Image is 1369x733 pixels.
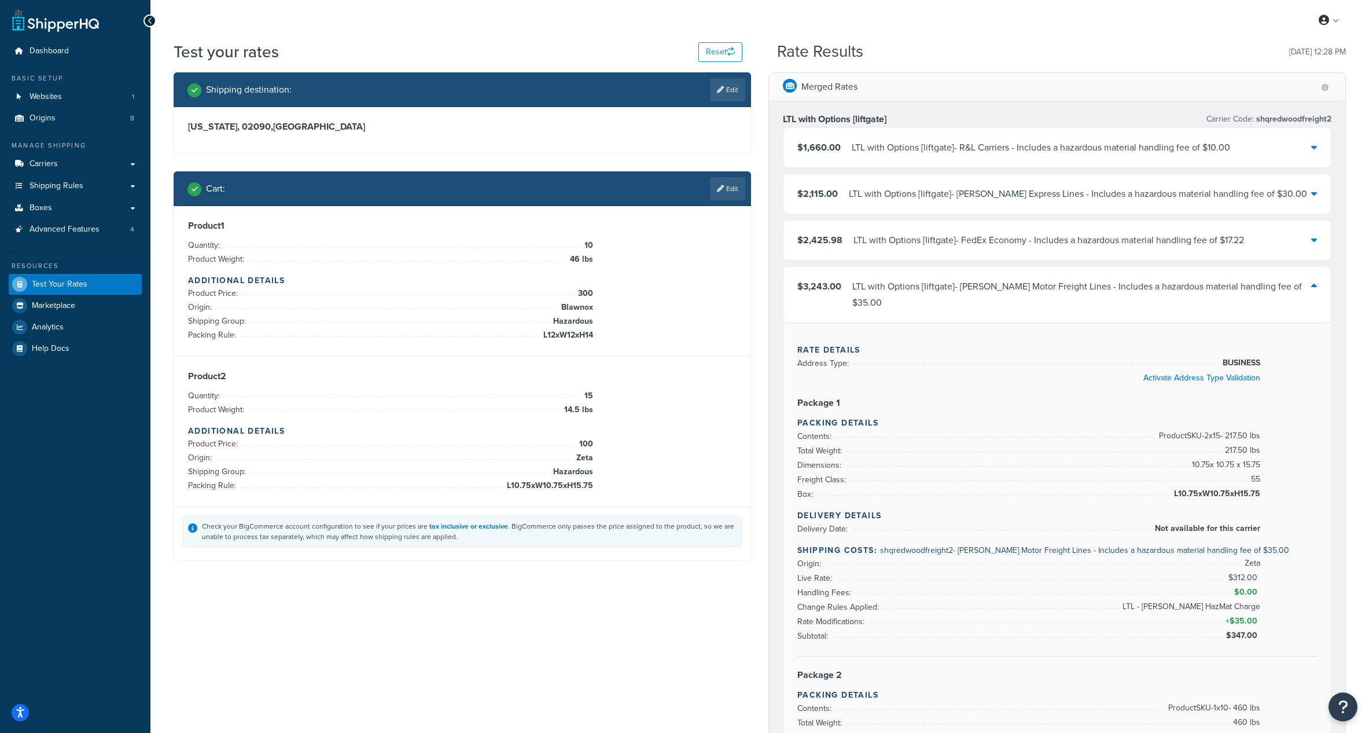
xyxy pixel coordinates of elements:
h4: Packing Details [797,689,1317,701]
a: Activate Address Type Validation [1143,372,1260,384]
span: Shipping Group: [188,315,249,327]
a: Edit [710,177,745,200]
li: Websites [9,86,142,108]
span: Delivery Date: [797,523,851,535]
span: L10.75xW10.75xH15.75 [1171,487,1260,501]
a: Carriers [9,153,142,175]
span: Blawnox [558,300,593,314]
span: Origin: [797,558,824,570]
span: Analytics [32,322,64,332]
h2: Shipping destination : [206,85,292,95]
div: LTL with Options [liftgate] - [PERSON_NAME] Express Lines - Includes a hazardous material handlin... [849,186,1307,202]
span: 10 [582,239,593,252]
span: $3,243.00 [797,280,841,293]
div: Basic Setup [9,74,142,83]
span: L12xW12xH14 [540,328,593,342]
span: Hazardous [550,465,593,479]
span: 460 lbs [1230,716,1260,730]
div: LTL with Options [liftgate] - R&L Carriers - Includes a hazardous material handling fee of $10.00 [852,140,1230,156]
span: Total Weight: [797,445,845,457]
span: Contents: [797,702,834,714]
div: Resources [9,261,142,271]
span: Packing Rule: [188,479,239,492]
p: [DATE] 12:28 PM [1289,44,1346,60]
span: 8 [130,113,134,123]
span: Rate Modifications: [797,615,867,628]
a: Origins8 [9,108,142,129]
span: 4 [130,225,134,234]
h3: Product 1 [188,220,737,232]
span: Shipping Group: [188,466,249,478]
span: Quantity: [188,390,223,402]
h4: Rate Details [797,344,1317,356]
a: Analytics [9,317,142,338]
h4: Additional Details [188,274,737,287]
h3: Package 1 [797,397,1317,409]
span: Origin: [188,301,215,313]
span: Product Price: [188,287,241,299]
span: 46 lbs [567,252,593,266]
span: $1,660.00 [797,141,841,154]
li: Origins [9,108,142,129]
h4: Shipping Costs: [797,544,1317,556]
span: + [1223,614,1260,628]
span: 14.5 lbs [561,403,593,417]
span: Contents: [797,430,834,442]
div: LTL with Options [liftgate] - FedEx Economy - Includes a hazardous material handling fee of $17.22 [853,232,1244,248]
h3: LTL with Options [liftgate] [783,113,886,125]
span: shqredwoodfreight2 [1254,113,1331,125]
a: tax inclusive or exclusive [429,521,508,532]
span: LTL - [PERSON_NAME] HazMat Charge [1120,600,1260,614]
a: Marketplace [9,295,142,316]
div: LTL with Options [liftgate] - [PERSON_NAME] Motor Freight Lines - Includes a hazardous material h... [852,278,1311,311]
span: Carriers [30,159,58,169]
span: Total Weight: [797,717,845,729]
span: Change Rules Applied: [797,601,882,613]
h2: Rate Results [777,43,863,61]
h3: Product 2 [188,371,737,382]
span: Origin: [188,452,215,464]
span: Freight Class: [797,474,849,486]
div: Check your BigCommerce account configuration to see if your prices are . BigCommerce only passes ... [202,521,737,542]
h4: Additional Details [188,425,737,437]
span: Handling Fees: [797,587,854,599]
button: Open Resource Center [1328,692,1357,721]
a: Shipping Rules [9,175,142,197]
h1: Test your rates [174,41,279,63]
span: 10.75 x 10.75 x 15.75 [1189,458,1260,472]
span: Websites [30,92,62,102]
span: Origins [30,113,56,123]
span: BUSINESS [1220,356,1260,370]
li: Dashboard [9,41,142,62]
h4: Delivery Details [797,510,1317,522]
span: L10.75xW10.75xH15.75 [504,479,593,493]
span: Product Weight: [188,253,247,265]
a: Edit [710,78,745,101]
span: 217.50 lbs [1222,444,1260,457]
a: Boxes [9,197,142,219]
h3: [US_STATE], 02090 , [GEOGRAPHIC_DATA] [188,121,737,133]
span: $312.00 [1228,571,1260,584]
a: Test Your Rates [9,274,142,295]
span: shqredwoodfreight2 - [PERSON_NAME] Motor Freight Lines - Includes a hazardous material handling f... [880,544,1289,556]
span: Product Weight: [188,404,247,416]
span: Packing Rule: [188,329,239,341]
span: Dimensions: [797,459,844,471]
span: Dashboard [30,46,69,56]
span: Shipping Rules [30,181,83,191]
span: Product SKU-1 x 10 - 460 lbs [1165,701,1260,715]
span: Help Docs [32,344,69,354]
span: Quantity: [188,239,223,251]
a: Help Docs [9,338,142,359]
span: $2,425.98 [797,233,842,247]
span: Zeta [573,451,593,465]
span: $2,115.00 [797,187,838,200]
div: Manage Shipping [9,141,142,151]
